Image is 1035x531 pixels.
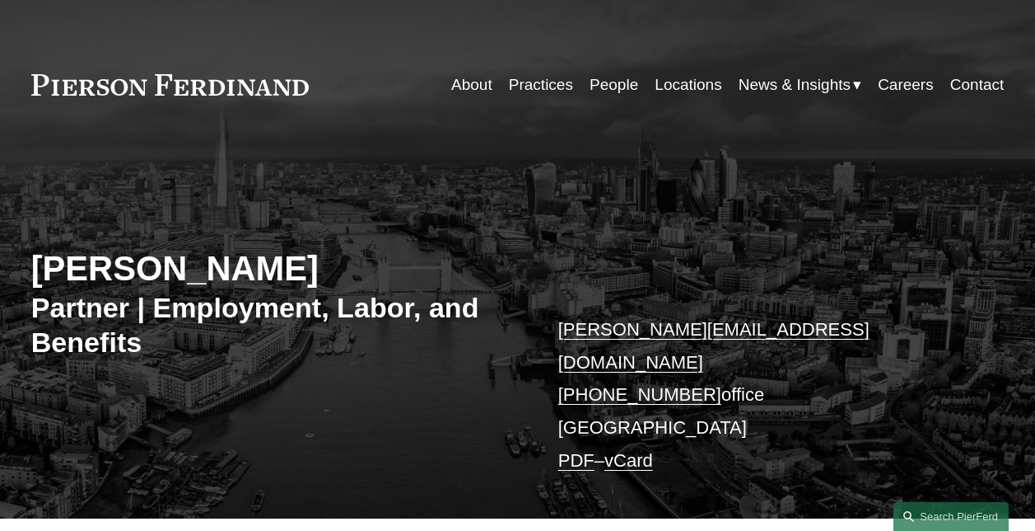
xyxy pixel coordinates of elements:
a: vCard [604,450,653,471]
span: News & Insights [739,71,851,99]
a: People [590,69,638,101]
a: Search this site [893,502,1009,531]
a: [PERSON_NAME][EMAIL_ADDRESS][DOMAIN_NAME] [558,319,869,373]
a: Careers [878,69,934,101]
a: About [451,69,492,101]
h2: [PERSON_NAME] [31,248,518,289]
a: [PHONE_NUMBER] [558,384,721,405]
a: PDF [558,450,594,471]
a: folder dropdown [739,69,861,101]
a: Locations [655,69,721,101]
a: Contact [950,69,1004,101]
a: Practices [509,69,573,101]
p: office [GEOGRAPHIC_DATA] – [558,313,963,477]
h3: Partner | Employment, Labor, and Benefits [31,290,518,359]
